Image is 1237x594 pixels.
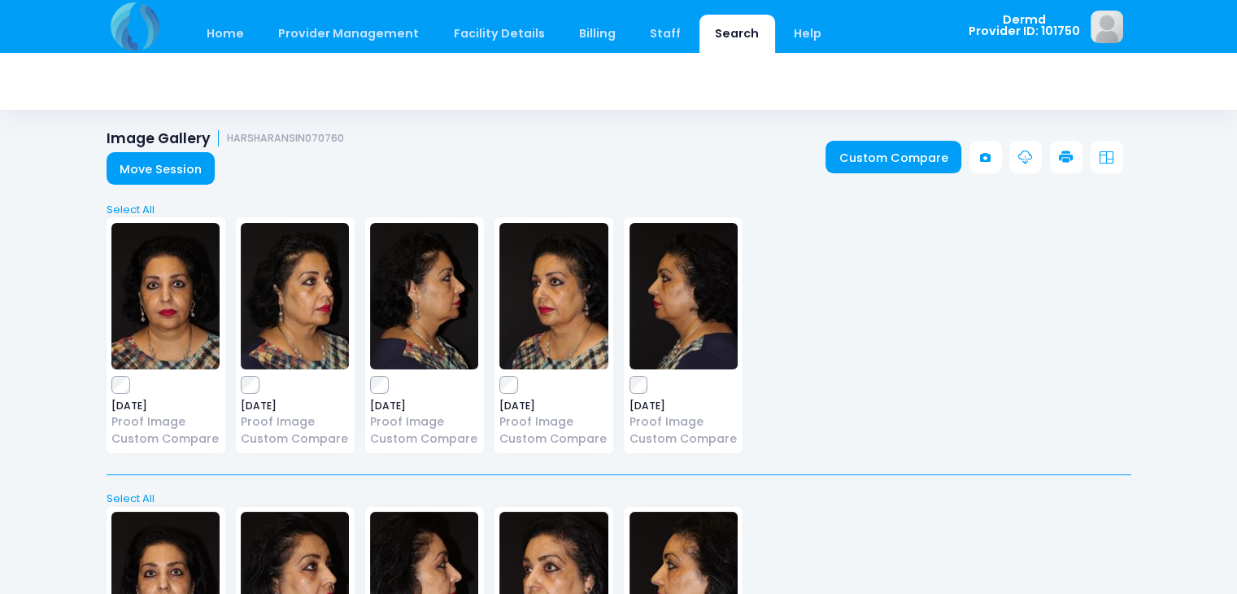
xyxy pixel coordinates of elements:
[629,430,738,448] a: Custom Compare
[699,15,775,53] a: Search
[629,223,738,369] img: image
[263,15,435,53] a: Provider Management
[241,401,349,411] span: [DATE]
[111,223,220,369] img: image
[1091,11,1123,43] img: image
[777,15,837,53] a: Help
[107,130,345,147] h1: Image Gallery
[634,15,697,53] a: Staff
[563,15,631,53] a: Billing
[499,413,608,430] a: Proof Image
[370,430,478,448] a: Custom Compare
[370,401,478,411] span: [DATE]
[241,430,349,448] a: Custom Compare
[825,141,961,173] a: Custom Compare
[499,430,608,448] a: Custom Compare
[101,202,1136,218] a: Select All
[111,430,220,448] a: Custom Compare
[629,401,738,411] span: [DATE]
[629,413,738,430] a: Proof Image
[370,413,478,430] a: Proof Image
[438,15,560,53] a: Facility Details
[227,133,344,145] small: HARSHARANSIN070760
[191,15,260,53] a: Home
[101,491,1136,507] a: Select All
[241,223,349,369] img: image
[370,223,478,369] img: image
[107,152,216,185] a: Move Session
[111,413,220,430] a: Proof Image
[969,14,1080,37] span: Dermd Provider ID: 101750
[241,413,349,430] a: Proof Image
[499,401,608,411] span: [DATE]
[111,401,220,411] span: [DATE]
[499,223,608,369] img: image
